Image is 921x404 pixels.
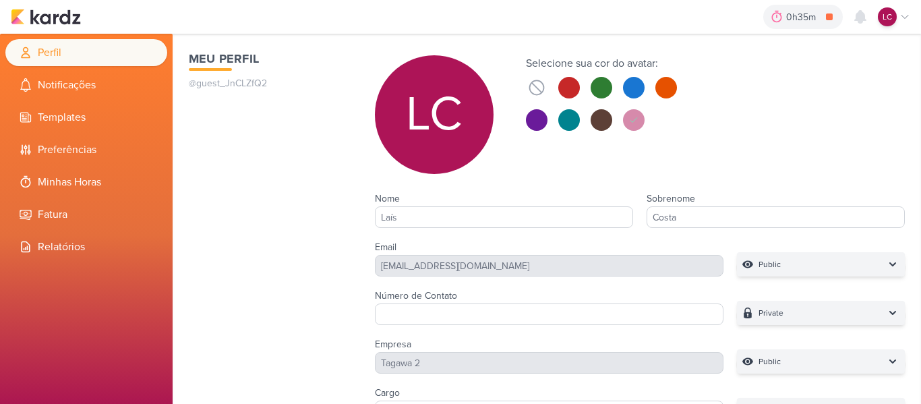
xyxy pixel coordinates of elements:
button: Public [737,349,905,374]
button: Public [737,252,905,277]
li: Preferências [5,136,167,163]
label: Email [375,241,396,253]
img: kardz.app [11,9,81,25]
label: Nome [375,193,400,204]
li: Notificações [5,71,167,98]
p: Public [759,258,781,271]
li: Fatura [5,201,167,228]
li: Minhas Horas [5,169,167,196]
li: Relatórios [5,233,167,260]
div: 0h35m [786,10,820,24]
h1: Meu Perfil [189,50,348,68]
button: Private [737,301,905,325]
p: Private [759,306,783,320]
label: Cargo [375,387,400,399]
label: Número de Contato [375,290,457,301]
label: Sobrenome [647,193,695,204]
div: Laís Costa [375,55,494,174]
p: LC [883,11,892,23]
p: Public [759,355,781,368]
label: Empresa [375,339,411,350]
div: [EMAIL_ADDRESS][DOMAIN_NAME] [375,255,724,277]
li: Templates [5,104,167,131]
li: Perfil [5,39,167,66]
div: Laís Costa [878,7,897,26]
div: Selecione sua cor do avatar: [526,55,677,71]
p: LC [406,90,463,139]
p: @guest_JnCLZfQ2 [189,76,348,90]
